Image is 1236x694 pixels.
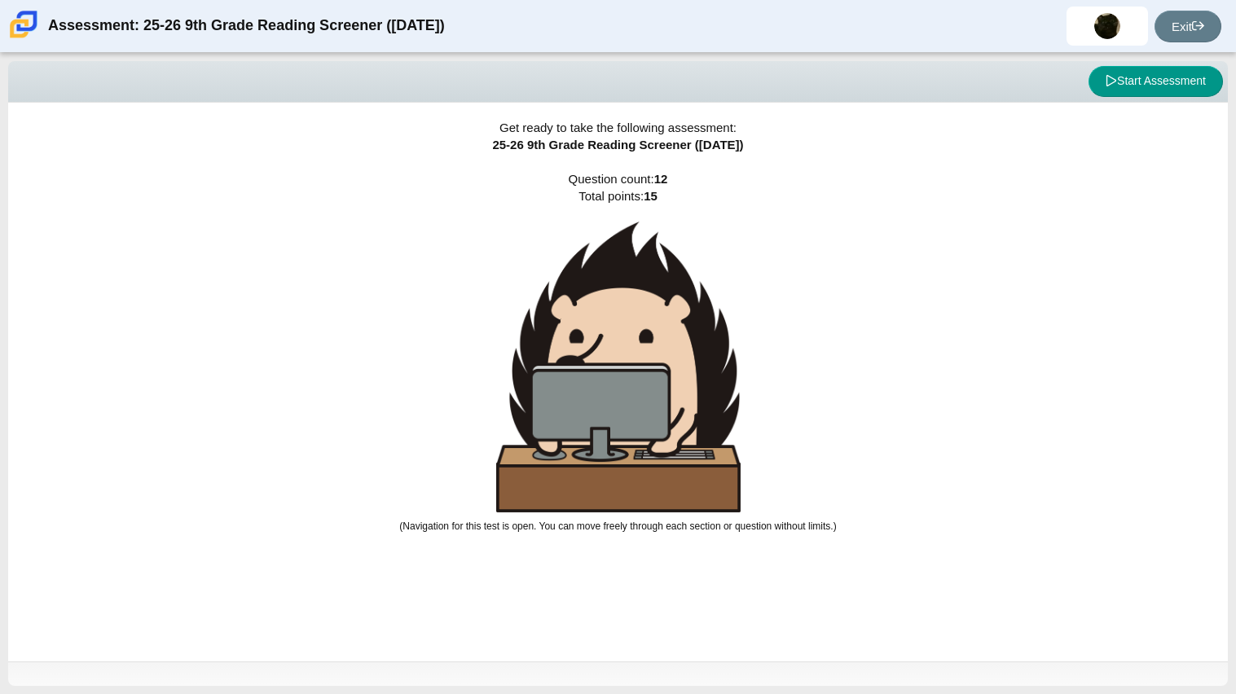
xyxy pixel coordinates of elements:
small: (Navigation for this test is open. You can move freely through each section or question without l... [399,520,836,532]
button: Start Assessment [1089,66,1223,97]
span: Question count: Total points: [399,172,836,532]
b: 12 [654,172,668,186]
img: arden.byrd.GdcbNN [1094,13,1120,39]
img: hedgehog-behind-computer-large.png [496,222,741,512]
a: Carmen School of Science & Technology [7,30,41,44]
a: Exit [1155,11,1221,42]
span: 25-26 9th Grade Reading Screener ([DATE]) [492,138,743,152]
img: Carmen School of Science & Technology [7,7,41,42]
div: Assessment: 25-26 9th Grade Reading Screener ([DATE]) [48,7,445,46]
span: Get ready to take the following assessment: [499,121,737,134]
b: 15 [644,189,658,203]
